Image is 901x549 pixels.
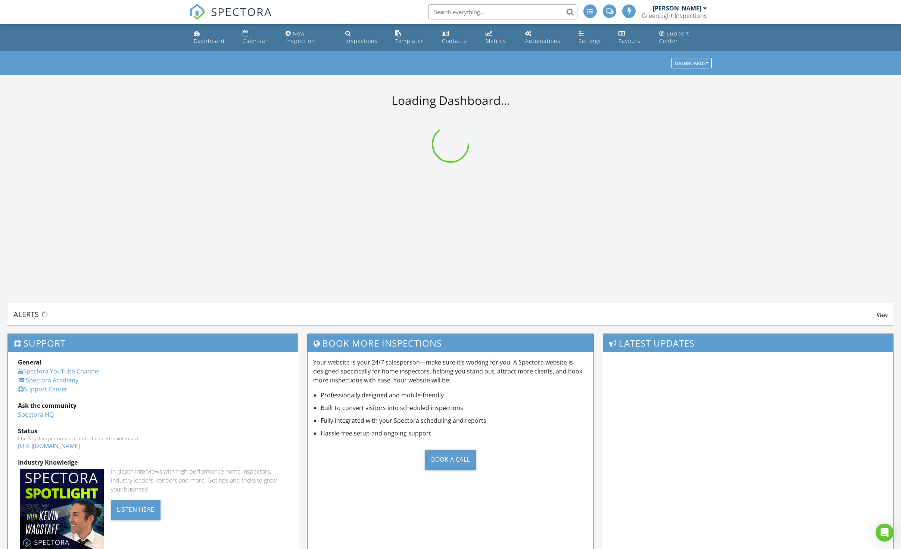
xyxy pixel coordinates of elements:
div: Industry Knowledge [18,458,288,467]
div: Status [18,427,288,435]
a: Spectora Academy [18,376,78,384]
div: [PERSON_NAME] [653,4,701,12]
div: Dashboards [675,61,708,66]
div: Automations [525,37,561,44]
img: The Best Home Inspection Software - Spectora [189,4,206,20]
div: Listen Here [111,500,160,520]
div: Check system performance and scheduled maintenance. [18,435,288,441]
a: Listen Here [111,505,160,513]
a: New Inspection [283,27,336,48]
a: Inspections [342,27,386,48]
a: Dashboard [191,27,234,48]
div: Dashboard [194,37,225,44]
a: Book a Call [313,444,587,475]
li: Hassle-free setup and ongoing support [321,429,587,438]
div: Payouts [618,37,640,44]
div: Support Center [659,30,689,44]
a: Contacts [439,27,477,48]
div: New Inspection [286,30,315,44]
div: Templates [395,37,424,44]
a: Spectora HQ [18,410,54,419]
a: SPECTORA [189,10,272,26]
div: Open Intercom Messenger [876,524,894,542]
a: Calendar [240,27,277,48]
div: Contacts [442,37,467,44]
div: Metrics [486,37,506,44]
span: View [877,312,888,318]
a: Metrics [483,27,516,48]
a: Automations (Advanced) [522,27,570,48]
a: Payouts [615,27,650,48]
input: Search everything... [428,4,577,19]
a: Templates [392,27,433,48]
h3: Support [8,334,298,352]
div: In-depth interviews with high-performance home inspectors, industry leaders, vendors and more. Ge... [111,467,288,494]
h3: Latest Updates [603,334,893,352]
span: SPECTORA [211,4,272,19]
p: Your website is your 24/7 salesperson—make sure it’s working for you. A Spectora website is desig... [313,358,587,385]
button: Dashboards [671,58,712,69]
a: Spectora YouTube Channel [18,367,100,375]
div: GreenLight Inspections [642,12,707,19]
li: Professionally designed and mobile-friendly [321,391,587,400]
li: Built to convert visitors into scheduled inspections [321,403,587,412]
a: Support Center [656,27,710,48]
strong: General [18,358,41,366]
div: Calendar [243,37,268,44]
li: Fully integrated with your Spectora scheduling and reports [321,416,587,425]
div: Alerts [13,309,877,319]
a: [URL][DOMAIN_NAME] [18,442,80,450]
div: Inspections [345,37,378,44]
div: Ask the community [18,401,288,410]
a: Support Center [18,385,68,393]
a: Settings [576,27,609,48]
h3: Book More Inspections [308,334,593,352]
div: Book a Call [425,450,476,470]
div: Settings [579,37,601,44]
